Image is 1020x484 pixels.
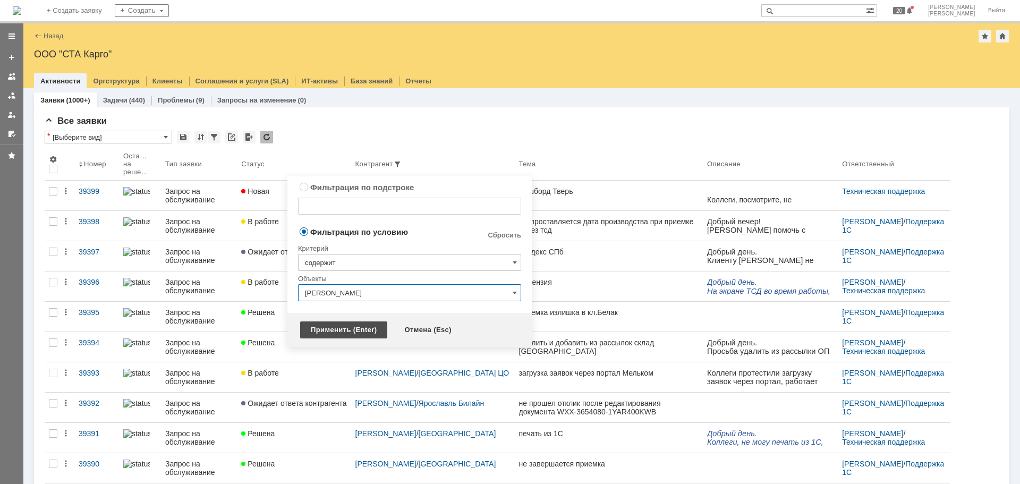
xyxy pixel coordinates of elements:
a: Клиенты [152,77,183,85]
a: загрузка заявок через портал Мельком [515,362,703,392]
a: Задачи [103,96,127,104]
span: ru [90,142,98,151]
a: Техническая поддержка [842,438,925,446]
a: Запрос на обслуживание [161,302,237,332]
span: cargo [90,106,109,114]
a: statusbar-100 (1).png [119,332,161,362]
div: Удалить и добавить из рассылок склад [GEOGRAPHIC_DATA] [519,338,699,355]
a: Поддержка 1С [842,460,946,477]
img: download [5,361,139,396]
a: Тродекс СПб [515,241,703,271]
span: a [32,105,36,114]
span: . [83,207,86,216]
span: . [55,216,57,225]
a: Поддержка 1С [842,399,946,416]
li: Рассылка ([GEOGRAPHIC_DATA]) [10,170,126,204]
span: Все заявки [45,116,107,126]
a: Решена [237,332,351,362]
div: Запрос на обслуживание [165,248,233,265]
span: TotalGroup [17,216,55,225]
div: Запрос на обслуживание [165,460,233,477]
a: statusbar-100 (1).png [119,211,161,241]
span: . [14,111,16,119]
span: [PERSON_NAME] по работе с клиентами [8,273,163,281]
span: Оператор группы учёта [6,271,98,280]
div: Запрос на обслуживание [165,369,233,386]
th: Тема [515,148,703,181]
a: [EMAIL_ADDRESS][DOMAIN_NAME] [31,455,163,463]
a: Не проставляется дата производства при приемке через тсд [515,211,703,241]
span: cargo [64,114,84,122]
span: Решена [241,429,275,438]
div: (0) [297,96,306,104]
span: Ожидает ответа контрагента [241,399,346,407]
div: Добавить в избранное [979,30,991,43]
span: - [14,119,17,128]
a: Создать заявку [3,49,20,66]
span: об.тел.: 705 [58,92,106,100]
div: Сортировка... [194,131,207,143]
div: Дашборд Тверь [519,187,699,196]
a: [GEOGRAPHIC_DATA] [419,460,496,468]
a: Лицензия [515,271,703,301]
div: Создать [115,4,169,17]
span: [GEOGRAPHIC_DATA] [8,282,89,290]
div: Сделать домашней страницей [996,30,1009,43]
span: com [57,146,72,154]
div: (9) [196,96,205,104]
span: Настройки [49,155,57,164]
a: statusbar-100 (1).png [119,302,161,332]
span: [DOMAIN_NAME] [8,464,70,472]
a: Мои заявки [3,106,20,123]
div: (1000+) [66,96,90,104]
a: Запрос на обслуживание [161,271,237,301]
span: Ожидает ответа контрагента [241,248,346,256]
a: Оргструктура [93,77,139,85]
div: Действия [62,187,70,196]
a: [PERSON_NAME] [842,460,903,468]
div: 39397 [79,248,115,256]
img: statusbar-100 (1).png [123,429,150,438]
div: Запрос на обслуживание [165,187,233,204]
div: Действия [62,278,70,286]
span: . [83,114,86,122]
span: TotalGroup [17,119,55,128]
div: 39393 [79,369,115,377]
img: statusbar-100 (1).png [123,369,150,377]
span: . [83,316,86,325]
div: Запрос на обслуживание [165,399,233,416]
span: ООО «СТА Карго» [6,281,74,289]
span: ОП г. [GEOGRAPHIC_DATA] [6,289,109,298]
div: / [842,217,946,234]
a: [PERSON_NAME] [842,278,903,286]
div: Запрос на обслуживание [165,429,233,446]
div: (440) [129,96,145,104]
span: stacargo [55,142,88,151]
label: Фильтрация по условию [310,227,408,236]
a: Запросы на изменение [217,96,296,104]
img: statusbar-100 (1).png [123,308,150,317]
div: Тип заявки [165,160,202,168]
div: Не проставляется дата производства при приемке через тсд [519,217,699,234]
span: ru [61,111,67,119]
div: Настройки списка отличаются от сохраненных в виде [47,132,50,140]
a: statusbar-100 (1).png [119,241,161,271]
a: [PERSON_NAME] [842,369,903,377]
div: Описание [707,160,741,168]
img: logo [13,6,21,15]
a: Поддержка 1С [842,369,946,386]
span: . [64,153,66,162]
a: [PERSON_NAME] [355,460,416,468]
a: не прошел отклик после редактирования документа WXX-3654080-1YAR400KWB [515,393,703,422]
div: загрузка заявок через портал Мельком [519,369,699,377]
span: Решена [241,460,275,468]
div: Запрос на обслуживание [165,338,233,355]
a: Ярославль Билайн [419,399,484,407]
div: 39394 [79,338,115,347]
span: com [57,123,72,131]
span: . [55,123,57,131]
span: ru [110,107,117,116]
a: [PERSON_NAME] [842,308,903,317]
a: [PERSON_NAME] [355,369,416,377]
a: Техническая поддержка [842,286,925,295]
